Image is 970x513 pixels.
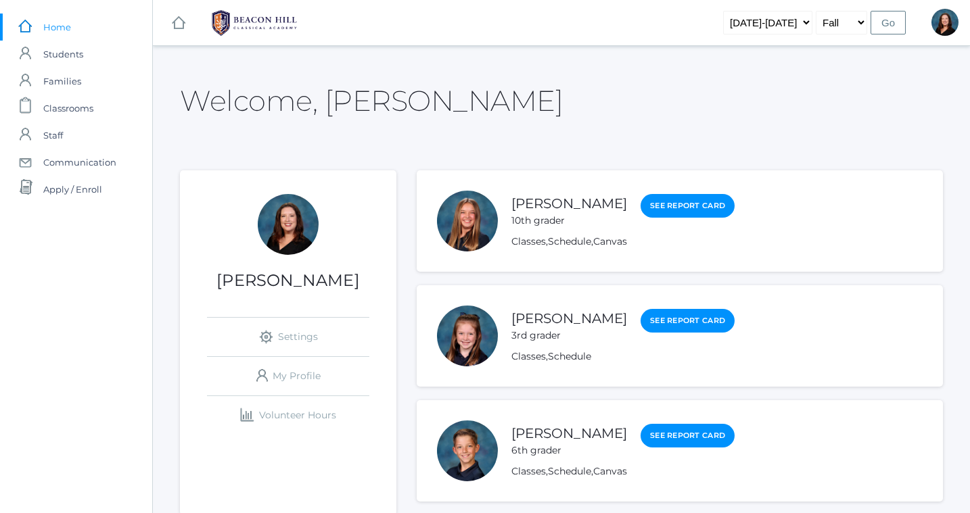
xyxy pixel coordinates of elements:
[511,465,546,477] a: Classes
[511,195,627,212] a: [PERSON_NAME]
[641,309,735,333] a: See Report Card
[871,11,906,34] input: Go
[593,235,627,247] a: Canvas
[43,41,83,68] span: Students
[548,465,591,477] a: Schedule
[43,68,81,95] span: Families
[43,14,71,41] span: Home
[204,6,305,40] img: 1_BHCALogos-05.png
[511,443,627,458] div: 6th grader
[511,350,546,362] a: Classes
[548,235,591,247] a: Schedule
[511,349,735,364] div: ,
[511,328,627,343] div: 3rd grader
[511,214,627,228] div: 10th grader
[207,396,369,435] a: Volunteer Hours
[437,420,498,481] div: Ian Watters
[548,350,591,362] a: Schedule
[641,424,735,447] a: See Report Card
[207,357,369,395] a: My Profile
[437,306,498,366] div: Fiona Watters
[258,194,319,255] div: Katie Watters
[43,122,63,149] span: Staff
[641,194,735,218] a: See Report Card
[511,310,627,326] a: [PERSON_NAME]
[511,235,546,247] a: Classes
[207,318,369,356] a: Settings
[43,149,116,176] span: Communication
[437,191,498,251] div: Abigail Watters
[593,465,627,477] a: Canvas
[511,235,735,249] div: , ,
[931,9,959,36] div: Katie Watters
[43,176,102,203] span: Apply / Enroll
[180,85,563,116] h2: Welcome, [PERSON_NAME]
[43,95,93,122] span: Classrooms
[180,272,396,289] h1: [PERSON_NAME]
[511,425,627,441] a: [PERSON_NAME]
[511,464,735,479] div: , ,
